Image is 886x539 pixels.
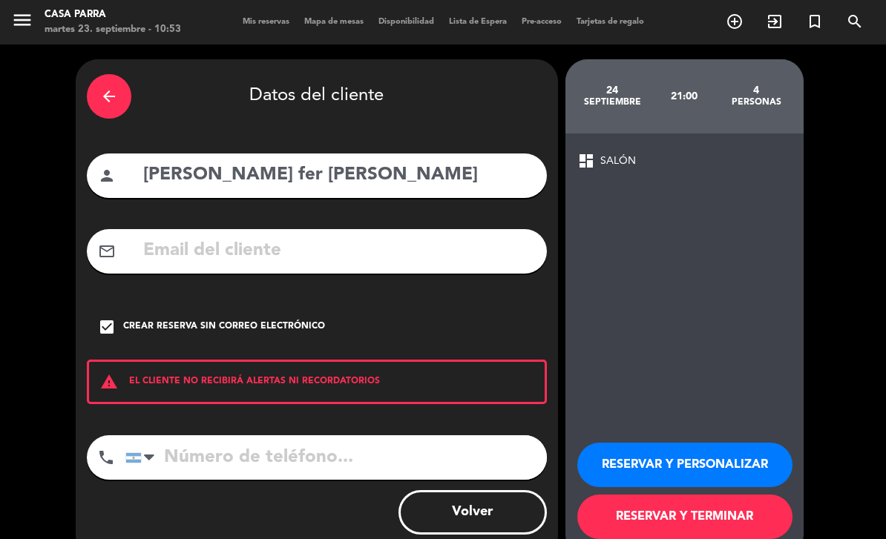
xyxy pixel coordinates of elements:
span: Tarjetas de regalo [569,18,652,26]
button: RESERVAR Y TERMINAR [577,495,793,539]
span: RESERVAR MESA [715,9,755,34]
span: SALÓN [600,153,636,170]
div: EL CLIENTE NO RECIBIRÁ ALERTAS NI RECORDATORIOS [87,360,547,404]
div: 24 [577,85,649,96]
i: person [98,167,116,185]
div: Datos del cliente [87,70,547,122]
i: warning [89,373,129,391]
span: Reserva especial [795,9,835,34]
div: septiembre [577,96,649,108]
button: menu [11,9,33,36]
i: turned_in_not [806,13,824,30]
i: exit_to_app [766,13,784,30]
div: Crear reserva sin correo electrónico [123,320,325,334]
i: check_box [98,318,116,336]
div: martes 23. septiembre - 10:53 [45,22,181,37]
input: Nombre del cliente [142,160,536,191]
span: BUSCAR [835,9,875,34]
span: Mapa de mesas [297,18,371,26]
div: 4 [721,85,793,96]
input: Email del cliente [142,236,536,266]
span: Lista de Espera [442,18,514,26]
span: WALK IN [755,9,795,34]
i: arrow_back [100,87,118,105]
button: RESERVAR Y PERSONALIZAR [577,443,793,487]
span: Pre-acceso [514,18,569,26]
span: Mis reservas [235,18,297,26]
i: search [846,13,864,30]
i: phone [97,449,115,466]
i: menu [11,9,33,31]
button: Volver [398,490,547,535]
i: add_circle_outline [726,13,744,30]
div: Casa Parra [45,7,181,22]
span: dashboard [577,152,595,170]
input: Número de teléfono... [125,435,547,480]
i: mail_outline [98,242,116,260]
span: Disponibilidad [371,18,442,26]
div: personas [721,96,793,108]
div: Argentina: +54 [126,436,160,479]
div: 21:00 [649,70,721,122]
